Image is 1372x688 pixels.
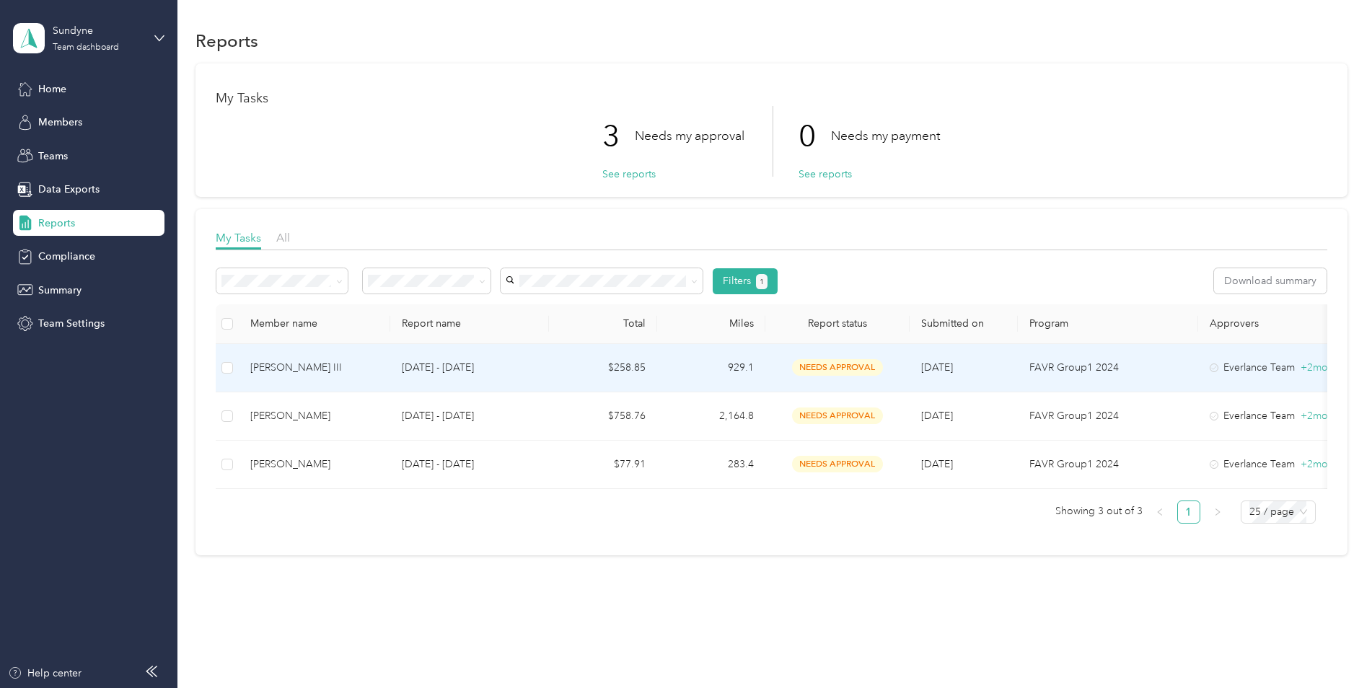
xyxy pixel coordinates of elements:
div: Member name [250,317,379,330]
td: 2,164.8 [657,392,765,441]
div: Everlance Team [1210,408,1331,424]
div: [PERSON_NAME] III [250,360,379,376]
th: Approvers [1198,304,1342,344]
span: Teams [38,149,68,164]
div: Miles [669,317,754,330]
p: 3 [602,106,635,167]
td: $77.91 [549,441,657,489]
span: My Tasks [216,231,261,244]
button: Filters1 [713,268,778,294]
span: Members [38,115,82,130]
span: needs approval [792,456,883,472]
button: See reports [799,167,852,182]
span: Home [38,81,66,97]
span: Data Exports [38,182,100,197]
div: [PERSON_NAME] [250,457,379,472]
li: Previous Page [1148,500,1171,524]
p: FAVR Group1 2024 [1029,360,1187,376]
td: 929.1 [657,344,765,392]
td: FAVR Group1 2024 [1018,392,1198,441]
span: 25 / page [1249,501,1307,523]
span: Summary [38,283,82,298]
button: See reports [602,167,656,182]
button: right [1206,500,1229,524]
div: [PERSON_NAME] [250,408,379,424]
div: Team dashboard [53,43,119,52]
button: left [1148,500,1171,524]
span: right [1213,508,1222,516]
span: + 2 more [1301,410,1337,422]
span: Showing 3 out of 3 [1055,500,1143,522]
div: Page Size [1241,500,1316,524]
span: + 2 more [1301,361,1337,374]
p: [DATE] - [DATE] [402,360,537,376]
p: 0 [799,106,831,167]
p: [DATE] - [DATE] [402,457,537,472]
span: Reports [38,216,75,231]
iframe: Everlance-gr Chat Button Frame [1291,607,1372,688]
span: Compliance [38,249,95,264]
h1: Reports [195,33,258,48]
p: Needs my payment [831,127,940,145]
td: 283.4 [657,441,765,489]
h1: My Tasks [216,91,1327,106]
span: [DATE] [921,458,953,470]
span: All [276,231,290,244]
div: Total [560,317,646,330]
td: $758.76 [549,392,657,441]
td: FAVR Group1 2024 [1018,344,1198,392]
p: [DATE] - [DATE] [402,408,537,424]
span: needs approval [792,359,883,376]
li: Next Page [1206,500,1229,524]
th: Submitted on [910,304,1018,344]
button: Help center [8,666,82,681]
span: [DATE] [921,361,953,374]
div: Everlance Team [1210,457,1331,472]
p: Needs my approval [635,127,744,145]
span: needs approval [792,407,883,424]
span: Report status [777,317,898,330]
th: Member name [239,304,390,344]
span: [DATE] [921,410,953,422]
p: FAVR Group1 2024 [1029,408,1187,424]
li: 1 [1177,500,1200,524]
div: Everlance Team [1210,360,1331,376]
span: + 2 more [1301,458,1337,470]
td: FAVR Group1 2024 [1018,441,1198,489]
button: Download summary [1214,268,1327,294]
th: Program [1018,304,1198,344]
span: left [1156,508,1164,516]
td: $258.85 [549,344,657,392]
a: 1 [1178,501,1200,523]
p: FAVR Group1 2024 [1029,457,1187,472]
button: 1 [756,274,768,289]
th: Report name [390,304,549,344]
span: 1 [760,275,764,288]
div: Sundyne [53,23,143,38]
span: Team Settings [38,316,105,331]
